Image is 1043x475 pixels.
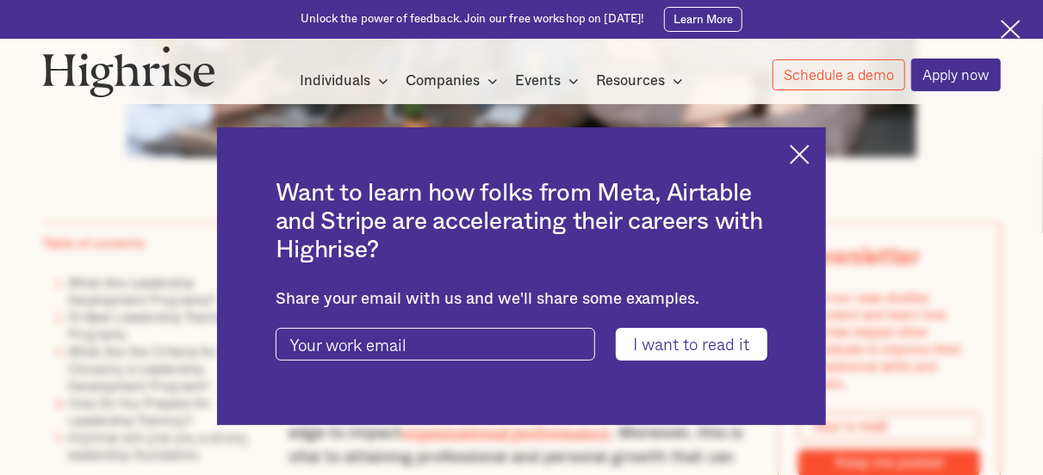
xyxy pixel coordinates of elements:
input: Your work email [276,328,596,361]
img: Highrise logo [42,46,215,98]
div: Events [516,71,562,91]
div: Resources [597,71,688,91]
div: Companies [407,71,481,91]
h2: Want to learn how folks from Meta, Airtable and Stripe are accelerating their careers with Highrise? [276,179,768,263]
div: Resources [597,71,666,91]
a: Apply now [911,59,1001,90]
a: Schedule a demo [773,59,905,91]
div: Companies [407,71,503,91]
img: Cross icon [1001,20,1021,40]
div: Share your email with us and we'll share some examples. [276,290,768,309]
form: current-ascender-blog-article-modal-form [276,328,768,361]
a: Learn More [664,7,742,32]
div: Individuals [301,71,394,91]
div: Unlock the power of feedback. Join our free workshop on [DATE]! [301,12,644,28]
div: Individuals [301,71,371,91]
img: Cross icon [790,145,810,164]
div: Events [516,71,584,91]
input: I want to read it [616,328,768,361]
